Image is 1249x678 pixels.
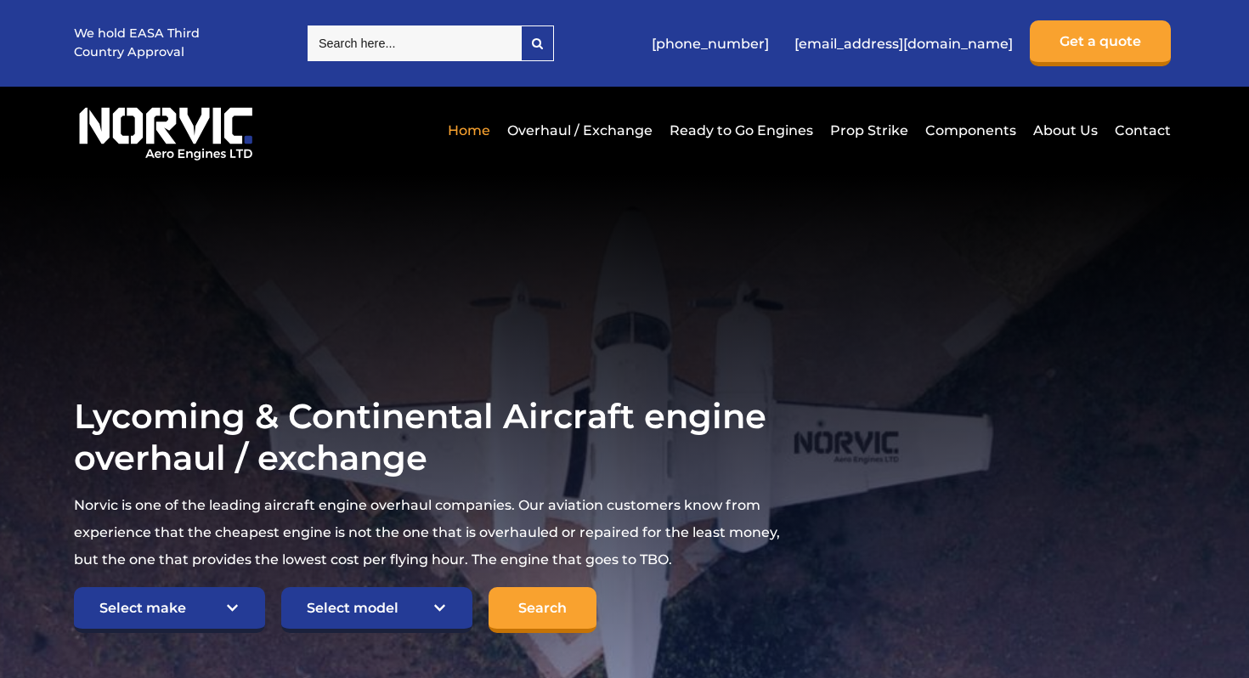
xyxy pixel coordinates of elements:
a: [EMAIL_ADDRESS][DOMAIN_NAME] [786,23,1021,65]
a: Prop Strike [826,110,913,151]
img: Norvic Aero Engines logo [74,99,257,161]
a: Home [444,110,495,151]
a: Overhaul / Exchange [503,110,657,151]
input: Search here... [308,25,521,61]
a: Components [921,110,1020,151]
a: Contact [1111,110,1171,151]
p: We hold EASA Third Country Approval [74,25,201,61]
a: [PHONE_NUMBER] [643,23,777,65]
p: Norvic is one of the leading aircraft engine overhaul companies. Our aviation customers know from... [74,492,789,573]
a: About Us [1029,110,1102,151]
a: Ready to Go Engines [665,110,817,151]
input: Search [489,587,596,633]
h1: Lycoming & Continental Aircraft engine overhaul / exchange [74,395,789,478]
a: Get a quote [1030,20,1171,66]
